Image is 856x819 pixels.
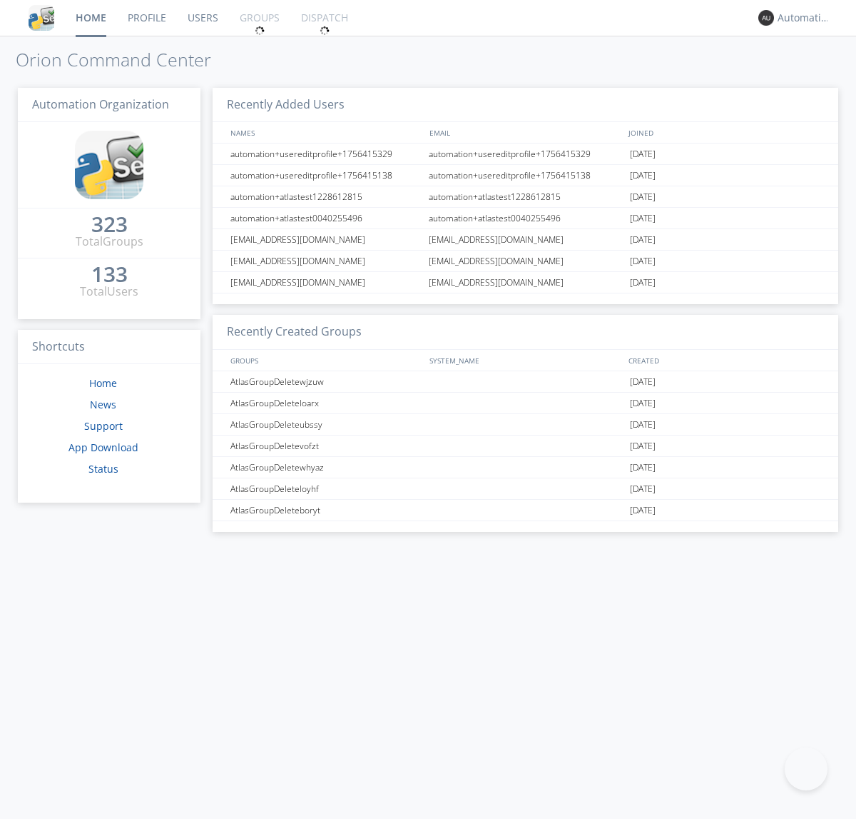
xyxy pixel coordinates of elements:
div: AtlasGroupDeleteboryt [227,500,424,521]
div: GROUPS [227,350,422,371]
a: Status [88,462,118,476]
a: AtlasGroupDeletevofzt[DATE] [213,436,838,457]
a: AtlasGroupDeletewjzuw[DATE] [213,371,838,393]
a: automation+atlastest0040255496automation+atlastest0040255496[DATE] [213,208,838,229]
div: AtlasGroupDeletewhyaz [227,457,424,478]
a: AtlasGroupDeleteloyhf[DATE] [213,478,838,500]
a: App Download [68,441,138,454]
span: [DATE] [630,186,656,208]
span: [DATE] [630,371,656,393]
div: [EMAIL_ADDRESS][DOMAIN_NAME] [425,251,626,271]
div: JOINED [625,122,825,143]
a: AtlasGroupDeleteloarx[DATE] [213,393,838,414]
div: [EMAIL_ADDRESS][DOMAIN_NAME] [425,272,626,293]
span: [DATE] [630,165,656,186]
div: [EMAIL_ADDRESS][DOMAIN_NAME] [227,229,424,250]
div: automation+atlastest1228612815 [425,186,626,207]
span: [DATE] [630,251,656,272]
div: automation+usereditprofile+1756415138 [227,165,424,186]
div: AtlasGroupDeleteubssy [227,414,424,435]
span: [DATE] [630,144,656,165]
div: AtlasGroupDeleteloyhf [227,478,424,499]
div: 133 [91,267,128,281]
div: automation+atlastest1228612815 [227,186,424,207]
a: Home [89,376,117,390]
img: spin.svg [255,26,265,36]
a: Support [84,419,123,433]
div: EMAIL [426,122,625,143]
a: 133 [91,267,128,283]
div: automation+usereditprofile+1756415138 [425,165,626,186]
img: cddb5a64eb264b2086981ab96f4c1ba7 [29,5,54,31]
a: [EMAIL_ADDRESS][DOMAIN_NAME][EMAIL_ADDRESS][DOMAIN_NAME][DATE] [213,272,838,293]
div: [EMAIL_ADDRESS][DOMAIN_NAME] [227,272,424,293]
span: [DATE] [630,393,656,414]
div: NAMES [227,122,422,143]
a: automation+usereditprofile+1756415138automation+usereditprofile+1756415138[DATE] [213,165,838,186]
span: [DATE] [630,457,656,478]
img: spin.svg [320,26,330,36]
span: [DATE] [630,229,656,251]
iframe: Toggle Customer Support [785,748,827,790]
div: Automation+atlas0026 [778,11,831,25]
div: 323 [91,217,128,231]
div: Total Groups [76,233,143,250]
a: [EMAIL_ADDRESS][DOMAIN_NAME][EMAIL_ADDRESS][DOMAIN_NAME][DATE] [213,229,838,251]
span: [DATE] [630,478,656,500]
div: Total Users [80,283,138,300]
a: AtlasGroupDeletewhyaz[DATE] [213,457,838,478]
div: automation+atlastest0040255496 [227,208,424,228]
div: SYSTEM_NAME [426,350,625,371]
a: AtlasGroupDeleteboryt[DATE] [213,500,838,521]
h3: Shortcuts [18,330,200,365]
a: automation+usereditprofile+1756415329automation+usereditprofile+1756415329[DATE] [213,144,838,165]
h3: Recently Created Groups [213,315,838,350]
a: automation+atlastest1228612815automation+atlastest1228612815[DATE] [213,186,838,208]
a: 323 [91,217,128,233]
div: AtlasGroupDeletevofzt [227,436,424,456]
div: automation+atlastest0040255496 [425,208,626,228]
div: [EMAIL_ADDRESS][DOMAIN_NAME] [227,251,424,271]
span: [DATE] [630,414,656,436]
h3: Recently Added Users [213,88,838,123]
a: [EMAIL_ADDRESS][DOMAIN_NAME][EMAIL_ADDRESS][DOMAIN_NAME][DATE] [213,251,838,272]
span: [DATE] [630,500,656,521]
div: automation+usereditprofile+1756415329 [227,144,424,164]
span: [DATE] [630,208,656,229]
span: [DATE] [630,436,656,457]
div: CREATED [625,350,825,371]
div: [EMAIL_ADDRESS][DOMAIN_NAME] [425,229,626,250]
a: AtlasGroupDeleteubssy[DATE] [213,414,838,436]
span: [DATE] [630,272,656,293]
div: AtlasGroupDeletewjzuw [227,371,424,392]
img: 373638.png [758,10,774,26]
a: News [90,398,116,411]
img: cddb5a64eb264b2086981ab96f4c1ba7 [75,131,143,199]
div: automation+usereditprofile+1756415329 [425,144,626,164]
div: AtlasGroupDeleteloarx [227,393,424,413]
span: Automation Organization [32,96,169,112]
